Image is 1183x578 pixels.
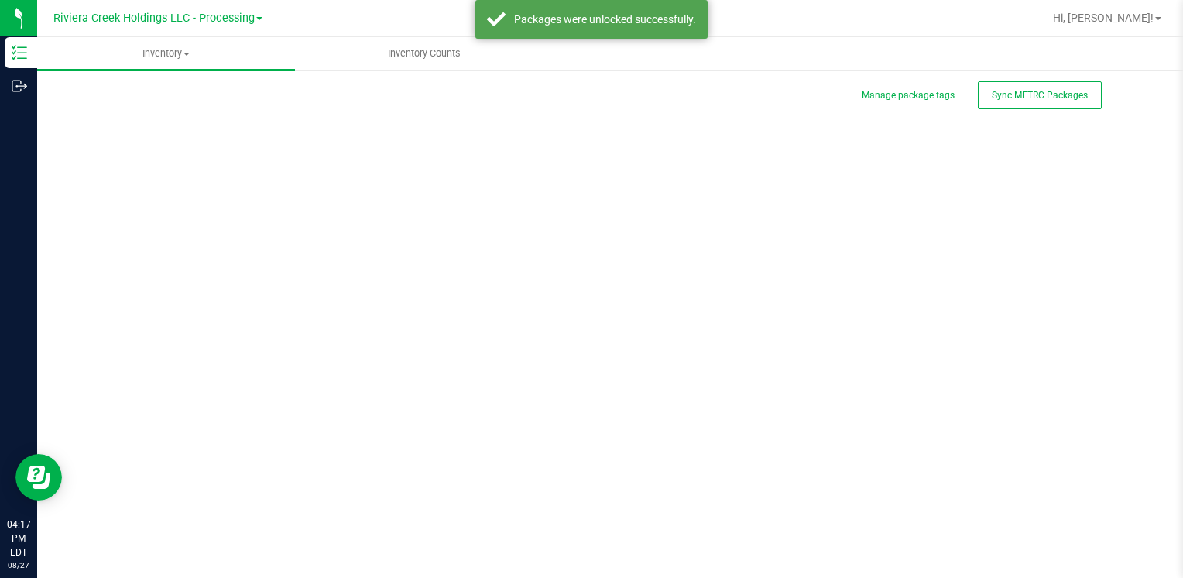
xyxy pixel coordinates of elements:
inline-svg: Inventory [12,45,27,60]
button: Manage package tags [862,89,955,102]
a: Inventory Counts [295,37,553,70]
span: Inventory [37,46,295,60]
span: Riviera Creek Holdings LLC - Processing [53,12,255,25]
span: Sync METRC Packages [992,90,1088,101]
inline-svg: Outbound [12,78,27,94]
span: Inventory Counts [367,46,482,60]
p: 04:17 PM EDT [7,518,30,559]
p: 08/27 [7,559,30,571]
div: Packages were unlocked successfully. [514,12,696,27]
span: Hi, [PERSON_NAME]! [1053,12,1154,24]
button: Sync METRC Packages [978,81,1102,109]
a: Inventory [37,37,295,70]
iframe: Resource center [15,454,62,501]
